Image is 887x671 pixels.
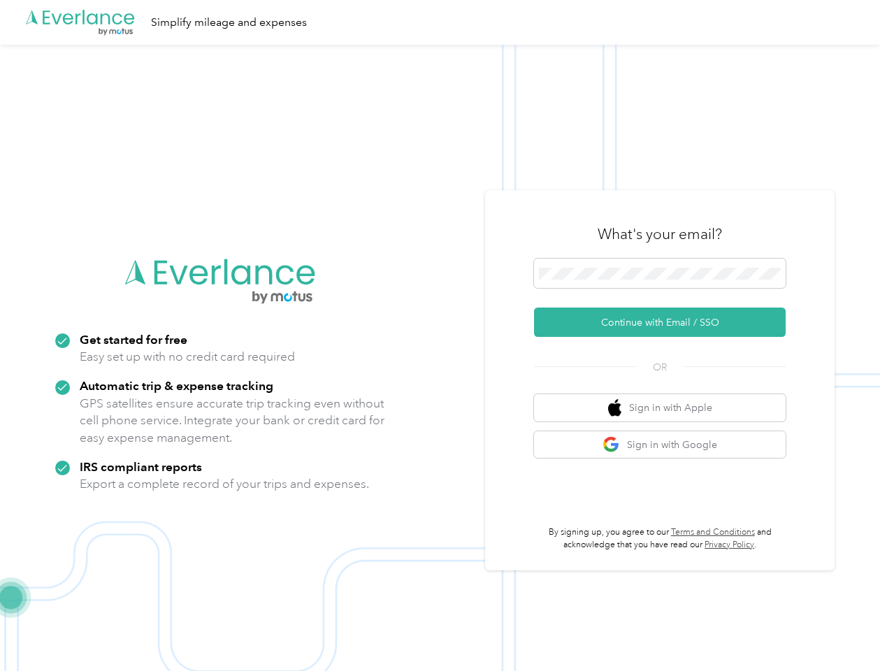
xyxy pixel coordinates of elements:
div: Simplify mileage and expenses [151,14,307,31]
a: Privacy Policy [705,540,754,550]
p: By signing up, you agree to our and acknowledge that you have read our . [534,526,786,551]
button: Continue with Email / SSO [534,308,786,337]
img: google logo [603,436,620,454]
button: google logoSign in with Google [534,431,786,459]
strong: Get started for free [80,332,187,347]
button: apple logoSign in with Apple [534,394,786,421]
strong: Automatic trip & expense tracking [80,378,273,393]
span: OR [635,360,684,375]
p: GPS satellites ensure accurate trip tracking even without cell phone service. Integrate your bank... [80,395,385,447]
strong: IRS compliant reports [80,459,202,474]
h3: What's your email? [598,224,722,244]
a: Terms and Conditions [671,527,755,537]
p: Export a complete record of your trips and expenses. [80,475,369,493]
img: apple logo [608,399,622,417]
p: Easy set up with no credit card required [80,348,295,366]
